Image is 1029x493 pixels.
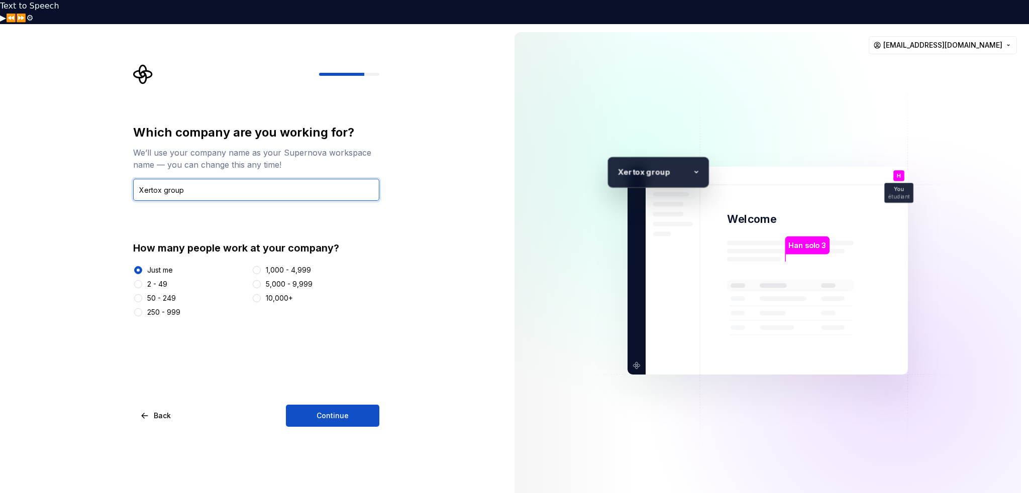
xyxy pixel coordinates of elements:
[16,12,26,24] button: Forward
[727,212,776,226] p: Welcome
[147,293,176,303] div: 50 - 249
[883,40,1002,50] span: [EMAIL_ADDRESS][DOMAIN_NAME]
[897,173,901,179] p: H
[266,265,311,275] div: 1,000 - 4,999
[133,241,379,255] div: How many people work at your company?
[286,405,379,427] button: Continue
[788,240,826,251] p: Han solo 3
[133,147,379,171] div: We’ll use your company name as your Supernova workspace name — you can change this any time!
[612,166,623,178] p: X
[133,179,379,201] input: Company name
[266,279,313,289] div: 5,000 - 9,999
[26,12,33,24] button: Settings
[154,411,171,421] span: Back
[624,166,689,178] p: ertox group
[133,405,179,427] button: Back
[869,36,1017,54] button: [EMAIL_ADDRESS][DOMAIN_NAME]
[6,12,16,24] button: Previous
[147,265,173,275] div: Just me
[266,293,293,303] div: 10,000+
[888,194,909,199] p: étudiant
[133,64,153,84] svg: Supernova Logo
[317,411,349,421] span: Continue
[147,307,180,317] div: 250 - 999
[894,187,904,192] p: You
[147,279,167,289] div: 2 - 49
[133,125,379,141] div: Which company are you working for?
